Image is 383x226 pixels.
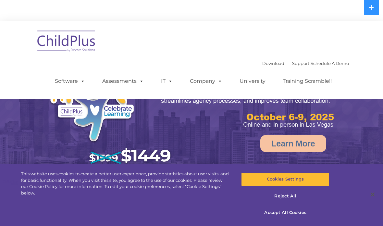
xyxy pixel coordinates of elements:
[292,61,309,66] a: Support
[96,75,150,88] a: Assessments
[183,75,229,88] a: Company
[365,187,380,202] button: Close
[154,75,179,88] a: IT
[262,61,349,66] font: |
[311,61,349,66] a: Schedule A Demo
[34,26,99,58] img: ChildPlus by Procare Solutions
[260,135,326,152] a: Learn More
[48,75,92,88] a: Software
[21,171,230,196] div: This website uses cookies to create a better user experience, provide statistics about user visit...
[262,61,284,66] a: Download
[241,172,329,186] button: Cookies Settings
[276,75,338,88] a: Training Scramble!!
[233,75,272,88] a: University
[241,206,329,220] button: Accept All Cookies
[241,189,329,203] button: Reject All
